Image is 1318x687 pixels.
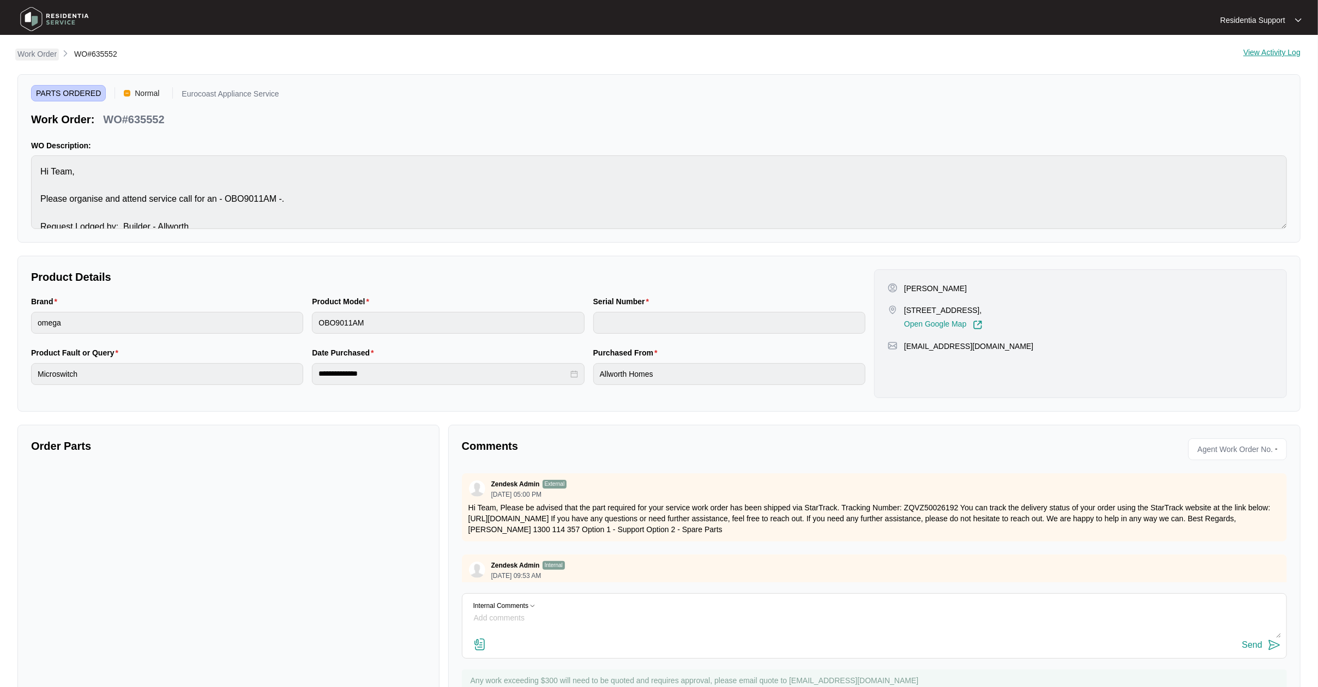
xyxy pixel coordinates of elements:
input: Date Purchased [318,368,568,379]
p: [PERSON_NAME] [904,283,967,294]
p: Product Details [31,269,865,285]
textarea: Hi Team, Please organise and attend service call for an - OBO9011AM -. Request Lodged by: Builder... [31,155,1287,229]
span: Agent Work Order No. [1193,441,1273,457]
p: Hi Team, Please be advised that the part required for your service work order has been shipped vi... [468,502,1280,535]
p: Work Order [17,49,57,59]
div: View Activity Log [1243,48,1301,61]
input: Serial Number [593,312,865,334]
p: Residentia Support [1220,15,1285,26]
img: user.svg [469,480,485,497]
p: Work Order: [31,112,94,127]
p: Zendesk Admin [491,561,540,570]
input: Brand [31,312,303,334]
img: Link-External [973,320,983,330]
button: Send [1242,638,1281,653]
img: chevron-right [61,49,70,58]
label: Date Purchased [312,347,378,358]
img: file-attachment-doc.svg [473,638,486,651]
img: dropdown arrow [1295,17,1302,23]
label: Product Fault or Query [31,347,123,358]
img: user.svg [469,562,485,578]
p: Any work exceeding $300 will need to be quoted and requires approval, please email quote to [EMAI... [471,675,1281,686]
input: Product Fault or Query [31,363,303,385]
input: Purchased From [593,363,865,385]
span: PARTS ORDERED [31,85,106,101]
p: [DATE] 05:00 PM [491,491,567,498]
img: residentia service logo [16,3,93,35]
img: Vercel Logo [124,90,130,97]
span: Normal [130,85,164,101]
img: user-pin [888,283,898,293]
p: Zendesk Admin [491,480,540,489]
label: Serial Number [593,296,653,307]
p: Order Parts [31,438,426,454]
p: Internal Comments [473,602,528,610]
p: WO#635552 [103,112,164,127]
p: - [1275,441,1282,457]
a: Work Order [15,49,59,61]
img: Dropdown-Icon [528,602,537,610]
label: Purchased From [593,347,662,358]
img: send-icon.svg [1268,638,1281,652]
img: map-pin [888,341,898,351]
p: External [543,480,567,489]
label: Brand [31,296,62,307]
p: WO Description: [31,140,1287,151]
a: Open Google Map [904,320,983,330]
p: Eurocoast Appliance Service [182,90,279,101]
span: WO#635552 [74,50,117,58]
input: Product Model [312,312,584,334]
p: [EMAIL_ADDRESS][DOMAIN_NAME] [904,341,1033,352]
p: Comments [462,438,867,454]
p: Internal [543,561,565,570]
p: [DATE] 09:53 AM [491,572,565,579]
div: Send [1242,640,1262,650]
label: Product Model [312,296,374,307]
p: [STREET_ADDRESS], [904,305,983,316]
img: map-pin [888,305,898,315]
